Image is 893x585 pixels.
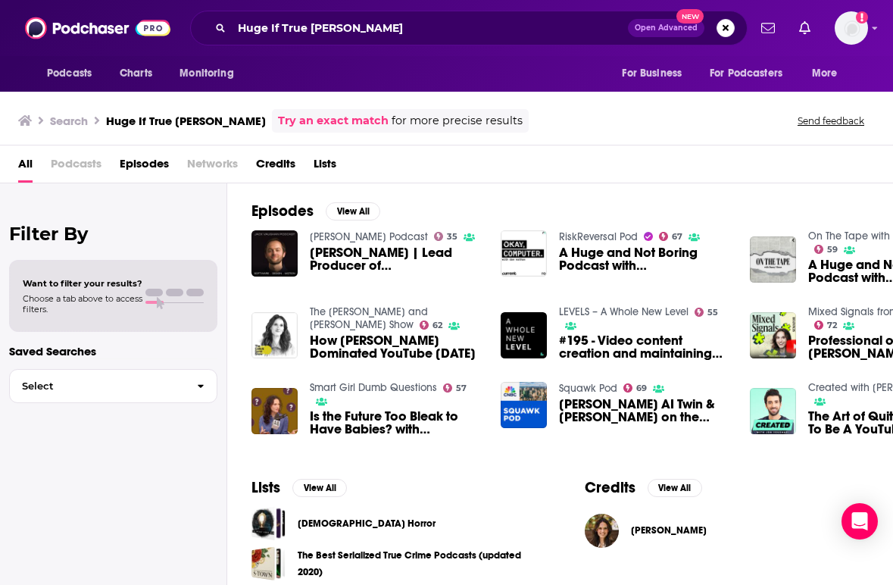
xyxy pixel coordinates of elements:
span: Podcasts [47,63,92,84]
span: [PERSON_NAME] | Lead Producer of [PERSON_NAME] Huge if True [310,246,482,272]
button: Cleo AbramCleo Abram [585,506,870,555]
button: View All [648,479,702,497]
span: How [PERSON_NAME] Dominated YouTube [DATE] [310,334,482,360]
span: [PERSON_NAME] AI Twin & [PERSON_NAME] on the Creator Economy [DATE] [559,398,732,424]
a: Charts [110,59,161,88]
img: Is the Future Too Bleak to Have Babies? with Cleo Abram [251,388,298,434]
span: 35 [447,233,457,240]
a: The Best Serialized True Crime Podcasts (updated 2020) [298,547,536,580]
a: 72 [814,321,838,330]
button: open menu [700,59,804,88]
img: The Art of Quitting Your Job To Be A YouTuber (Cleo Abram Interview) [750,388,796,434]
button: Show profile menu [835,11,868,45]
a: Show notifications dropdown [755,15,781,41]
a: #195 - Video content creation and maintaining journalistic integrity | Cleo Abram & Ben Grynol [559,334,732,360]
span: 62 [432,322,442,329]
a: 69 [623,383,648,393]
span: New [676,9,704,23]
img: Cleo Abram [585,514,619,548]
button: View All [326,202,380,221]
button: View All [292,479,347,497]
a: 57 [443,383,467,393]
h2: Lists [251,478,280,497]
span: for more precise results [392,112,523,130]
a: Lists [314,152,336,183]
a: RiskReversal Pod [559,230,638,243]
img: Reid Hoffman’s AI Twin & Cleo Abram on the Creator Economy 06/03/24 [501,382,547,428]
a: 62 [420,321,443,330]
button: Open AdvancedNew [628,19,704,37]
span: Charts [120,63,152,84]
a: Episodes [120,152,169,183]
p: Saved Searches [9,344,217,358]
button: open menu [36,59,111,88]
span: More [812,63,838,84]
a: Reid Hoffman’s AI Twin & Cleo Abram on the Creator Economy 06/03/24 [559,398,732,424]
a: Credits [256,152,295,183]
svg: Add a profile image [856,11,868,23]
h3: Huge If True [PERSON_NAME] [106,114,266,128]
span: 59 [827,246,838,253]
h3: Search [50,114,88,128]
a: The Colin and Samir Show [310,305,428,331]
span: For Podcasters [710,63,782,84]
a: Squawk Pod [559,382,617,395]
a: CreditsView All [585,478,702,497]
span: Open Advanced [635,24,698,32]
a: Try an exact match [278,112,389,130]
span: Select [10,381,185,391]
button: Send feedback [793,114,869,127]
img: User Profile [835,11,868,45]
span: #195 - Video content creation and maintaining journalistic integrity | [PERSON_NAME] & [PERSON_NAME] [559,334,732,360]
a: Show notifications dropdown [793,15,817,41]
h2: Filter By [9,223,217,245]
input: Search podcasts, credits, & more... [232,16,628,40]
button: open menu [611,59,701,88]
a: The Best Serialized True Crime Podcasts (updated 2020) [251,546,286,580]
img: A Huge and Not Boring Podcast with Cleo Abram, Packy McCormick and Deirdre Bosa | Okay, Computer. [501,230,547,277]
a: A Huge and Not Boring Podcast with Cleo Abram, Packy McCormick and Deirdre Bosa | Okay, Computer. [559,246,732,272]
div: Open Intercom Messenger [841,503,878,540]
a: Justin Poore | Lead Producer of Cleo Abram's Huge if True [310,246,482,272]
span: For Business [622,63,682,84]
h2: Credits [585,478,635,497]
span: A Huge and Not Boring Podcast with [PERSON_NAME], [PERSON_NAME] and [PERSON_NAME] | Okay, Computer. [559,246,732,272]
span: Choose a tab above to access filters. [23,293,142,314]
a: EpisodesView All [251,202,380,221]
img: Justin Poore | Lead Producer of Cleo Abram's Huge if True [251,230,298,277]
span: 57 [456,385,467,392]
button: open menu [801,59,857,88]
a: Smart Girl Dumb Questions [310,381,437,394]
span: Networks [187,152,238,183]
a: Queer Horror [251,506,286,540]
span: 55 [707,309,718,316]
div: Search podcasts, credits, & more... [190,11,748,45]
img: Professional optimist Cleo Abram on tech’s bright future [750,312,796,358]
a: All [18,152,33,183]
a: Podchaser - Follow, Share and Rate Podcasts [25,14,170,42]
img: How Cleo Abram Dominated YouTube in 1 Year [251,312,298,358]
span: Is the Future Too Bleak to Have Babies? with [PERSON_NAME] [310,410,482,436]
span: Monitoring [180,63,233,84]
a: [DEMOGRAPHIC_DATA] Horror [298,515,436,532]
a: Is the Future Too Bleak to Have Babies? with Cleo Abram [310,410,482,436]
a: 67 [659,232,683,241]
span: 72 [827,322,837,329]
a: Cleo Abram [631,524,707,537]
a: 35 [434,232,458,241]
img: A Huge and Not Boring Podcast with Cleo Abram, Packy McCormick and Deirdre Bosa [750,236,796,283]
span: 69 [636,385,647,392]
